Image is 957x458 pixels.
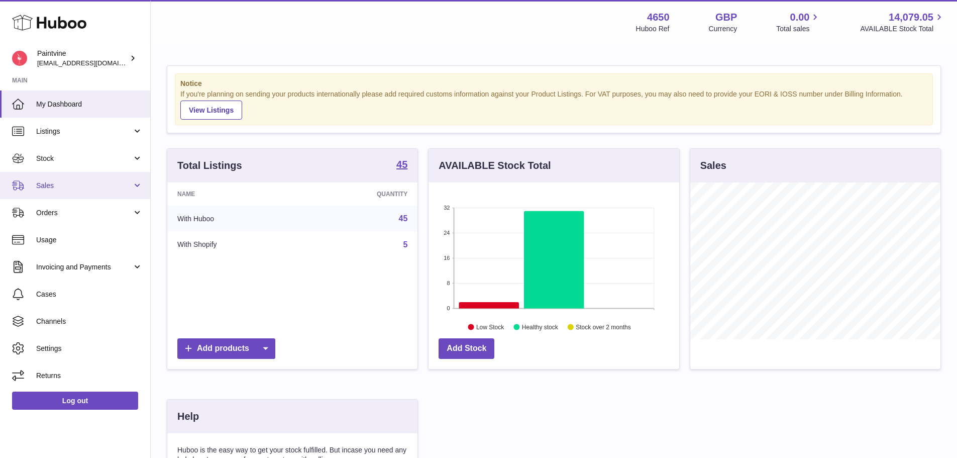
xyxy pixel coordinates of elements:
[439,338,494,359] a: Add Stock
[177,410,199,423] h3: Help
[167,232,302,258] td: With Shopify
[889,11,933,24] span: 14,079.05
[37,49,128,68] div: Paintvine
[396,159,407,169] strong: 45
[36,100,143,109] span: My Dashboard
[439,159,551,172] h3: AVAILABLE Stock Total
[444,255,450,261] text: 16
[576,323,631,330] text: Stock over 2 months
[776,11,821,34] a: 0.00 Total sales
[12,51,27,66] img: euan@paintvine.co.uk
[715,11,737,24] strong: GBP
[167,182,302,206] th: Name
[167,206,302,232] td: With Huboo
[36,181,132,191] span: Sales
[37,59,148,67] span: [EMAIL_ADDRESS][DOMAIN_NAME]
[36,371,143,381] span: Returns
[302,182,418,206] th: Quantity
[180,89,927,120] div: If you're planning on sending your products internationally please add required customs informati...
[636,24,670,34] div: Huboo Ref
[444,205,450,211] text: 32
[36,290,143,299] span: Cases
[36,317,143,326] span: Channels
[12,392,138,410] a: Log out
[36,262,132,272] span: Invoicing and Payments
[700,159,726,172] h3: Sales
[399,214,408,223] a: 45
[177,338,275,359] a: Add products
[447,305,450,311] text: 0
[180,79,927,88] strong: Notice
[709,24,737,34] div: Currency
[776,24,821,34] span: Total sales
[647,11,670,24] strong: 4650
[180,101,242,120] a: View Listings
[447,280,450,286] text: 8
[860,11,945,34] a: 14,079.05 AVAILABLE Stock Total
[790,11,810,24] span: 0.00
[36,127,132,136] span: Listings
[177,159,242,172] h3: Total Listings
[476,323,504,330] text: Low Stock
[444,230,450,236] text: 24
[36,154,132,163] span: Stock
[403,240,407,249] a: 5
[522,323,559,330] text: Healthy stock
[860,24,945,34] span: AVAILABLE Stock Total
[36,235,143,245] span: Usage
[36,344,143,353] span: Settings
[36,208,132,218] span: Orders
[396,159,407,171] a: 45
